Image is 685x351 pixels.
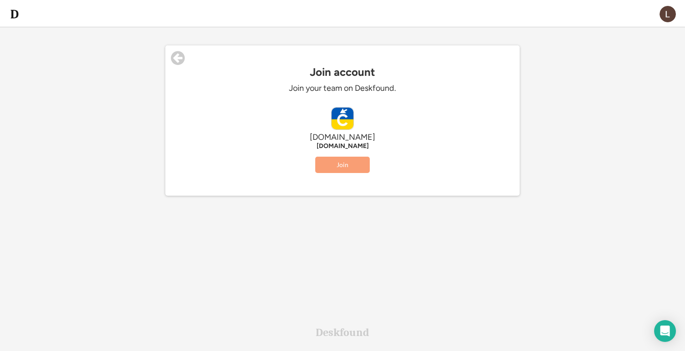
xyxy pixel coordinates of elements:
div: Join account [165,66,520,79]
img: commercecore.com [332,108,353,129]
img: d-whitebg.png [9,9,20,20]
div: Open Intercom Messenger [654,320,676,342]
div: [DOMAIN_NAME] [206,143,479,150]
div: Deskfound [316,327,369,338]
div: [DOMAIN_NAME] [206,132,479,143]
div: Join your team on Deskfound. [206,83,479,94]
button: Join [315,157,370,173]
img: ACg8ocIY5mn0FjLC4C3B60Eij7T8UFAoBkFyWW1axEByKuPpwB4qfA=s96-c [660,6,676,22]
